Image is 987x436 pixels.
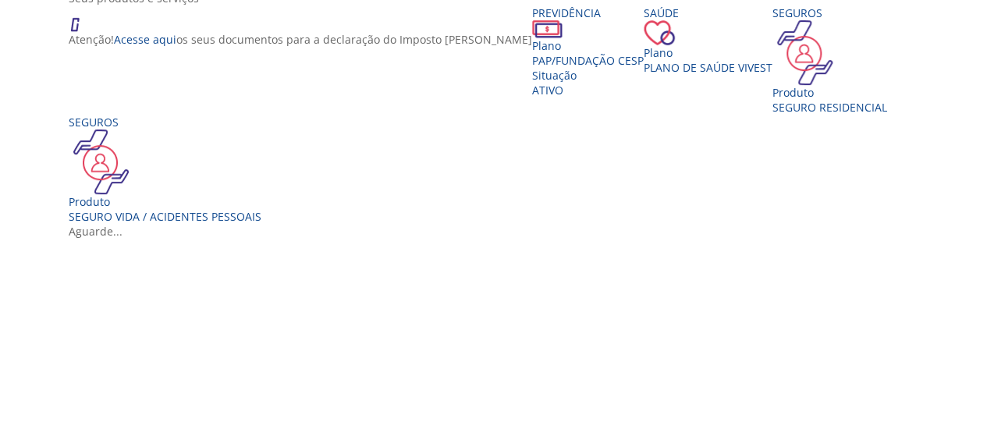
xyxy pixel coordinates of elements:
[69,209,261,224] div: Seguro Vida / Acidentes Pessoais
[532,20,563,38] img: ico_dinheiro.png
[69,224,930,239] div: Aguarde...
[772,100,887,115] div: SEGURO RESIDENCIAL
[644,60,772,75] span: Plano de Saúde VIVEST
[69,194,261,209] div: Produto
[644,20,675,45] img: ico_coracao.png
[644,45,772,60] div: Plano
[532,38,644,53] div: Plano
[644,5,772,20] div: Saúde
[532,53,644,68] span: PAP/Fundação CESP
[532,83,563,97] span: Ativo
[532,5,644,97] a: Previdência PlanoPAP/Fundação CESP SituaçãoAtivo
[772,5,887,115] a: Seguros Produto SEGURO RESIDENCIAL
[772,20,837,85] img: ico_seguros.png
[114,32,176,47] a: Acesse aqui
[69,5,95,32] img: ico_atencao.png
[69,115,261,224] a: Seguros Produto Seguro Vida / Acidentes Pessoais
[69,129,133,194] img: ico_seguros.png
[532,68,644,83] div: Situação
[772,85,887,100] div: Produto
[644,5,772,75] a: Saúde PlanoPlano de Saúde VIVEST
[532,5,644,20] div: Previdência
[772,5,887,20] div: Seguros
[69,115,261,129] div: Seguros
[69,32,532,47] p: Atenção! os seus documentos para a declaração do Imposto [PERSON_NAME]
